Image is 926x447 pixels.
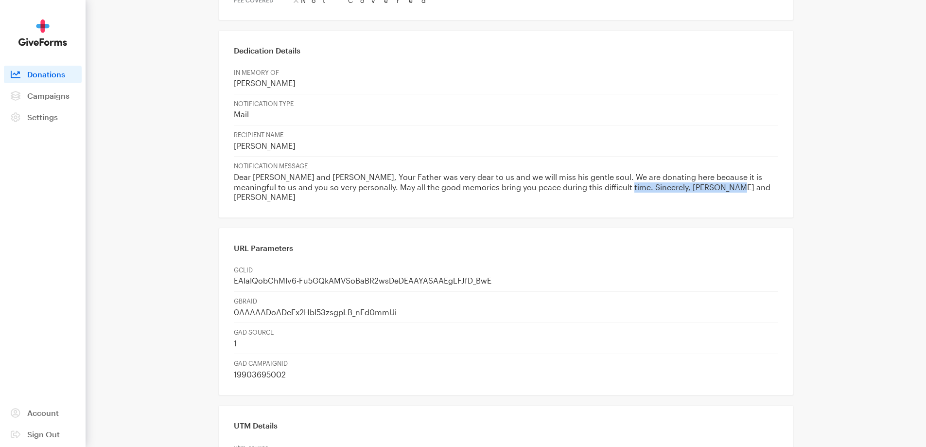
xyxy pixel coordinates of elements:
a: Settings [4,108,82,126]
img: GiveForms [18,19,67,46]
p: 1 [234,339,778,349]
p: [PERSON_NAME] [234,141,778,151]
a: Account [4,404,82,422]
a: Campaigns [4,87,82,105]
p: GBRAID [234,297,778,305]
td: Your generous, tax-deductible gift to [MEDICAL_DATA] Research will go to work to help fund promis... [344,326,583,444]
a: Sign Out [4,426,82,443]
p: 19903695002 [234,370,778,380]
h3: Dedication Details [234,46,778,55]
td: Thank You! [317,78,609,109]
img: BrightFocus Foundation | Alzheimer's Disease Research [378,16,548,44]
p: [PERSON_NAME] [234,78,778,89]
span: Campaigns [27,91,70,100]
p: GCLID [234,266,778,274]
p: NOTIFICATION TYPE [234,100,778,108]
span: Sign Out [27,429,60,439]
p: Dear [PERSON_NAME] and [PERSON_NAME], Your Father was very dear to us and we will miss his gentle... [234,172,778,202]
span: Donations [27,70,65,79]
p: 0AAAAADoADcFx2HbI53zsgpLB_nFd0mmUi [234,307,778,318]
p: RECIPIENT NAME [234,131,778,139]
p: EAIaIQobChMIv6-Fu5GQkAMVSoBaBR2wsDeDEAAYASAAEgLFJfD_BwE [234,276,778,286]
p: GAD CAMPAIGNID [234,359,778,368]
span: Account [27,408,59,417]
p: Mail [234,109,778,120]
p: IN MEMORY OF [234,69,778,77]
p: NOTIFICATION MESSAGE [234,162,778,170]
p: GAD SOURCE [234,328,778,337]
span: Settings [27,112,58,122]
a: Donations [4,66,82,83]
h3: URL Parameters [234,243,778,253]
h3: UTM Details [234,421,778,430]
